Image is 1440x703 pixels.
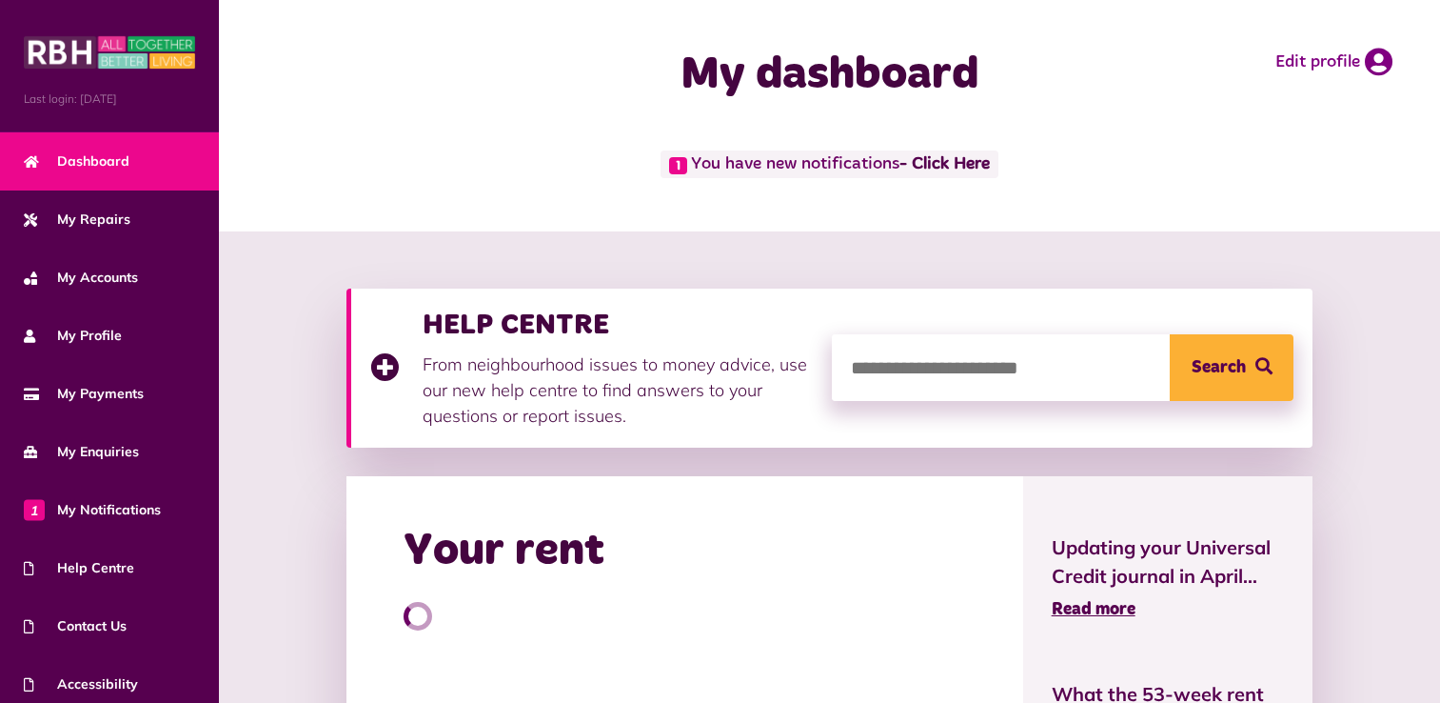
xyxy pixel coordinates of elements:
span: My Repairs [24,210,130,230]
p: From neighbourhood issues to money advice, use our new help centre to find answers to your questi... [423,351,813,429]
span: Contact Us [24,616,127,636]
a: - Click Here [899,156,990,173]
a: Edit profile [1275,48,1392,76]
h3: HELP CENTRE [423,308,813,342]
span: Last login: [DATE] [24,90,195,108]
span: Search [1192,334,1246,401]
h2: Your rent [404,524,604,579]
span: 1 [24,499,45,520]
span: My Notifications [24,500,161,520]
span: Help Centre [24,558,134,578]
span: Updating your Universal Credit journal in April... [1052,533,1285,591]
span: You have new notifications [661,151,998,178]
span: My Payments [24,384,144,404]
h1: My dashboard [543,48,1116,103]
span: My Accounts [24,268,138,288]
img: MyRBH [24,33,195,71]
span: 1 [669,157,687,174]
span: Accessibility [24,674,138,694]
span: Dashboard [24,151,129,171]
span: My Profile [24,326,122,346]
span: My Enquiries [24,442,139,462]
span: Read more [1052,601,1135,618]
button: Search [1170,334,1293,401]
a: Updating your Universal Credit journal in April... Read more [1052,533,1285,623]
